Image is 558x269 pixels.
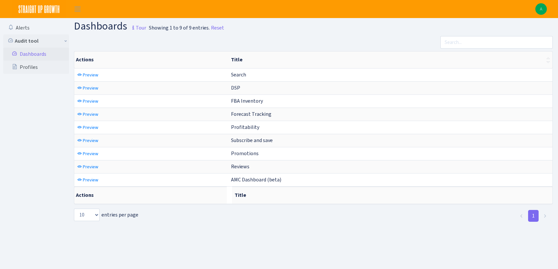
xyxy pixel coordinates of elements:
[83,177,98,183] span: Preview
[127,19,146,33] a: Tour
[83,98,98,104] span: Preview
[83,85,98,91] span: Preview
[76,122,100,133] a: Preview
[76,109,100,119] a: Preview
[231,150,259,157] span: Promotions
[211,24,224,32] a: Reset
[231,176,281,183] span: AMC Dashboard (beta)
[76,135,100,146] a: Preview
[76,149,100,159] a: Preview
[83,72,98,78] span: Preview
[231,137,273,144] span: Subscribe and save
[528,210,539,222] a: 1
[3,21,69,34] a: Alerts
[76,96,100,106] a: Preview
[231,111,271,117] span: Forecast Tracking
[83,164,98,170] span: Preview
[76,70,100,80] a: Preview
[231,163,249,170] span: Reviews
[83,137,98,144] span: Preview
[83,151,98,157] span: Preview
[76,83,100,93] a: Preview
[440,36,553,49] input: Search...
[231,124,259,131] span: Profitability
[231,71,246,78] span: Search
[535,3,547,15] img: Alisha
[3,61,69,74] a: Profiles
[3,34,69,48] a: Audit tool
[232,187,552,204] th: Title
[74,209,138,221] label: entries per page
[231,97,263,104] span: FBA Inventory
[76,175,100,185] a: Preview
[228,52,552,68] th: Title : activate to sort column ascending
[74,52,228,68] th: Actions
[149,24,210,32] div: Showing 1 to 9 of 9 entries.
[129,22,146,33] small: Tour
[74,209,100,221] select: entries per page
[3,48,69,61] a: Dashboards
[74,21,146,33] h1: Dashboards
[76,162,100,172] a: Preview
[83,111,98,117] span: Preview
[231,84,240,91] span: DSP
[69,4,86,14] button: Toggle navigation
[83,124,98,131] span: Preview
[535,3,547,15] a: A
[74,187,227,204] th: Actions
